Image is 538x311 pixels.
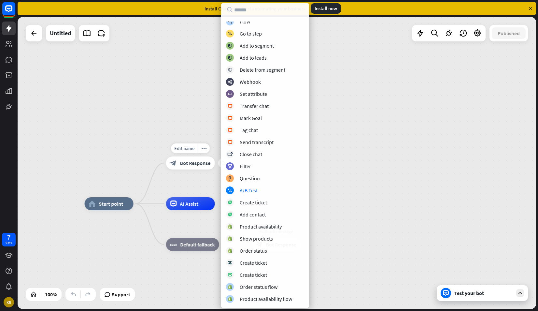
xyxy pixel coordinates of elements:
i: block_add_to_segment [228,44,232,48]
i: block_goto [228,32,232,36]
i: block_bot_response [170,160,177,166]
i: block_delete_from_segment [228,68,232,72]
div: Delete from segment [240,67,285,73]
span: Support [112,289,130,300]
div: Flow [240,18,250,25]
i: block_set_attribute [228,92,232,96]
button: Open LiveChat chat widget [5,3,25,22]
i: webhooks [228,80,232,84]
div: Send transcript [240,139,274,145]
div: Install now [311,3,341,14]
div: Add to leads [240,54,267,61]
i: block_question [228,176,232,181]
span: AI Assist [180,200,199,207]
div: Add contact [240,211,266,218]
span: Default fallback [180,241,215,248]
div: Install ChatBot to start automating your business [205,6,305,12]
span: Bot Response [180,160,211,166]
i: block_fallback [170,241,177,248]
i: block_close_chat [227,152,233,156]
i: block_livechat [228,116,233,120]
div: Untitled [50,25,71,41]
div: KR [4,297,14,307]
div: Product availability flow [240,296,292,302]
div: Question [240,175,260,182]
i: block_livechat [228,128,233,132]
div: Transfer chat [240,103,269,109]
div: Order status flow [240,284,277,290]
div: 100% [43,289,59,300]
i: more_horiz [201,146,206,151]
div: Product availability [240,223,282,230]
i: block_ab_testing [228,188,232,193]
div: Show products [240,235,273,242]
div: Filter [240,163,251,170]
a: 7 days [2,233,16,246]
div: Create ticket [240,259,267,266]
div: Go to step [240,30,262,37]
div: A/B Test [240,187,258,194]
div: Webhook [240,79,261,85]
i: block_livechat [228,104,233,108]
div: Close chat [240,151,262,157]
i: builder_tree [228,20,232,24]
i: block_add_to_segment [228,56,232,60]
div: Mark Goal [240,115,262,121]
div: 7 [7,234,10,240]
div: Order status [240,247,267,254]
div: Tag chat [240,127,258,133]
div: Set attribute [240,91,267,97]
div: Create ticket [240,272,267,278]
i: plus [220,161,225,165]
span: Edit name [174,145,194,151]
div: Add to segment [240,42,274,49]
div: Create ticket [240,199,267,206]
div: Test your bot [454,290,513,296]
div: days [6,240,12,245]
i: filter [228,164,232,169]
i: home_2 [89,200,96,207]
span: Start point [99,200,123,207]
i: block_livechat [228,140,233,144]
button: Published [492,27,526,39]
